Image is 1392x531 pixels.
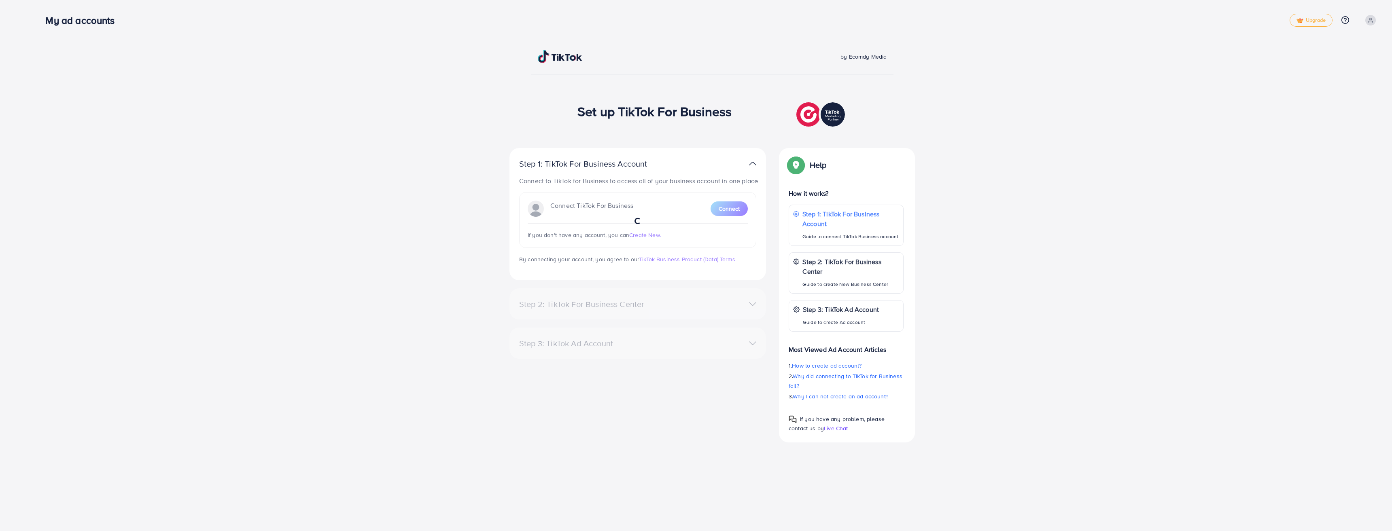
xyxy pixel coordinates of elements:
[840,53,887,61] span: by Ecomdy Media
[1290,14,1333,27] a: tickUpgrade
[538,50,582,63] img: TikTok
[792,362,862,370] span: How to create ad account?
[1297,17,1326,23] span: Upgrade
[796,100,847,129] img: TikTok partner
[793,392,888,400] span: Why I can not create an ad account?
[802,279,899,289] p: Guide to create New Business Center
[803,305,879,314] p: Step 3: TikTok Ad Account
[802,232,899,241] p: Guide to connect TikTok Business account
[802,209,899,228] p: Step 1: TikTok For Business Account
[749,158,756,169] img: TikTok partner
[1297,18,1303,23] img: tick
[789,371,904,391] p: 2.
[577,104,732,119] h1: Set up TikTok For Business
[789,188,904,198] p: How it works?
[810,160,827,170] p: Help
[789,372,902,390] span: Why did connecting to TikTok for Business fail?
[803,317,879,327] p: Guide to create Ad account
[789,415,797,423] img: Popup guide
[519,159,673,169] p: Step 1: TikTok For Business Account
[789,391,904,401] p: 3.
[824,424,848,432] span: Live Chat
[789,361,904,370] p: 1.
[789,338,904,354] p: Most Viewed Ad Account Articles
[789,158,803,172] img: Popup guide
[789,415,885,432] span: If you have any problem, please contact us by
[45,15,121,26] h3: My ad accounts
[802,257,899,276] p: Step 2: TikTok For Business Center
